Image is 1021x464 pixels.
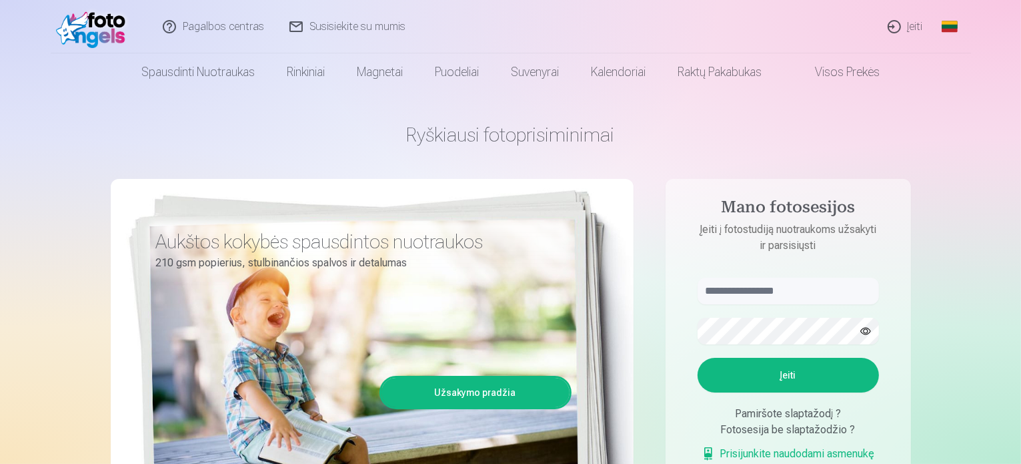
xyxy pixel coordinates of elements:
[56,5,133,48] img: /fa2
[575,53,662,91] a: Kalendoriai
[156,230,562,254] h3: Aukštos kokybės spausdintos nuotraukos
[381,378,570,407] a: Užsakymo pradžia
[662,53,778,91] a: Raktų pakabukas
[271,53,341,91] a: Rinkiniai
[156,254,562,272] p: 210 gsm popierius, stulbinančios spalvos ir detalumas
[698,422,879,438] div: Fotosesija be slaptažodžio ?
[495,53,575,91] a: Suvenyrai
[419,53,495,91] a: Puodeliai
[778,53,896,91] a: Visos prekės
[684,198,892,222] h4: Mano fotosesijos
[341,53,419,91] a: Magnetai
[702,446,875,462] a: Prisijunkite naudodami asmenukę
[125,53,271,91] a: Spausdinti nuotraukas
[698,358,879,393] button: Įeiti
[698,406,879,422] div: Pamiršote slaptažodį ?
[111,123,911,147] h1: Ryškiausi fotoprisiminimai
[684,222,892,254] p: Įeiti į fotostudiją nuotraukoms užsakyti ir parsisiųsti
